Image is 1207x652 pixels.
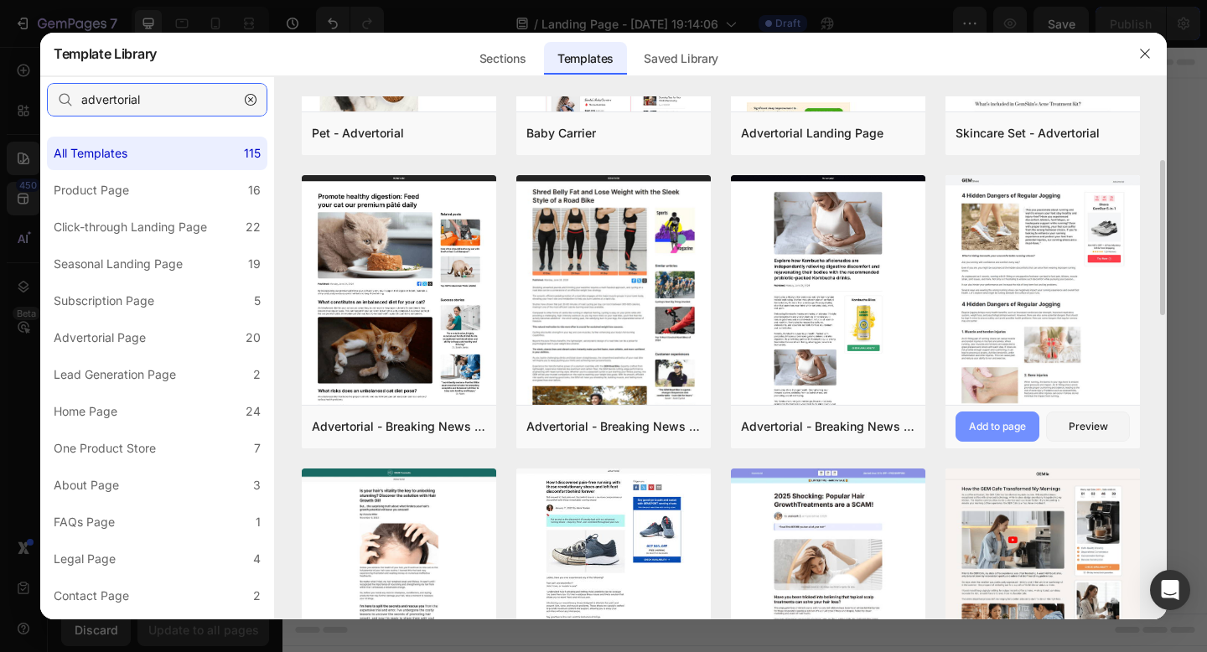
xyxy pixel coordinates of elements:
button: Add elements [506,367,624,401]
div: Pet - Advertorial [312,123,404,143]
div: Advertorial - Breaking News - The Before Image [741,417,915,437]
div: Open Intercom Messenger [1150,570,1190,610]
div: Add to page [969,419,1026,434]
button: Add to page [956,411,1039,442]
div: 115 [244,143,261,163]
div: Click-through Landing Page [54,217,207,237]
div: Advertorial Page [54,328,146,348]
div: 16 [248,180,261,200]
div: 20 [246,328,261,348]
div: Preview [1069,419,1108,434]
div: 24 [246,401,261,422]
div: Contact Page [54,586,129,606]
h2: Template Library [54,32,157,75]
div: Lead Generation Page [54,365,176,385]
button: Add sections [381,367,496,401]
div: Templates [544,42,627,75]
div: 7 [254,438,261,458]
div: 4 [253,549,261,569]
div: Advertorial - Breaking News - Before & After Image [526,417,701,437]
button: Preview [1046,411,1130,442]
div: Start with Sections from sidebar [401,334,604,354]
div: Subscription Page [54,291,154,311]
div: One Product Store [54,438,156,458]
div: Advertorial Landing Page [741,123,883,143]
div: Baby Carrier [526,123,596,143]
input: E.g.: Black Friday, Sale, etc. [47,83,267,116]
div: FAQs Page [54,512,115,532]
div: About Page [54,475,119,495]
div: 3 [253,475,261,495]
div: 19 [248,254,261,274]
div: Home Page [54,401,117,422]
div: 2 [253,586,261,606]
div: 1 [256,512,261,532]
div: Product Page [54,180,129,200]
div: Seasonal Landing Page [54,254,183,274]
div: Start with Generating from URL or image [391,461,616,474]
div: Saved Library [630,42,732,75]
div: 5 [254,291,261,311]
div: 2 [253,365,261,385]
div: Advertorial - Breaking News - Product In Use Image [312,417,486,437]
div: Sections [466,42,539,75]
div: 22 [246,217,261,237]
div: Skincare Set - Advertorial [956,123,1100,143]
div: Legal Page [54,549,116,569]
div: All Templates [54,143,127,163]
